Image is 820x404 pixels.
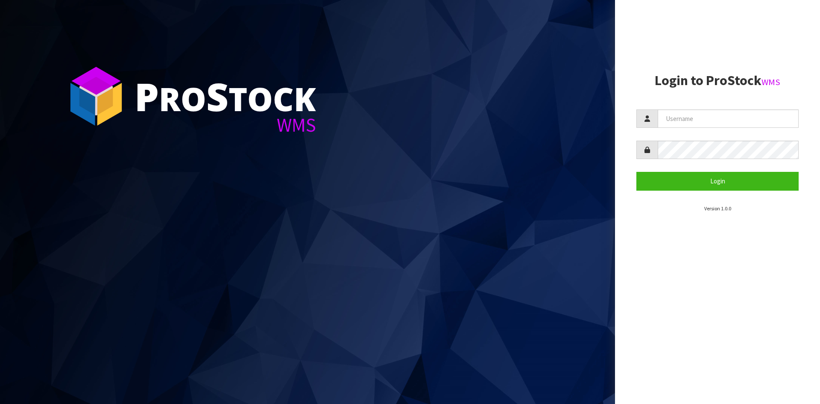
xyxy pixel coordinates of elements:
[135,70,159,122] span: P
[64,64,128,128] img: ProStock Cube
[636,172,799,190] button: Login
[658,109,799,128] input: Username
[704,205,731,212] small: Version 1.0.0
[636,73,799,88] h2: Login to ProStock
[761,77,780,88] small: WMS
[135,115,316,135] div: WMS
[206,70,228,122] span: S
[135,77,316,115] div: ro tock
